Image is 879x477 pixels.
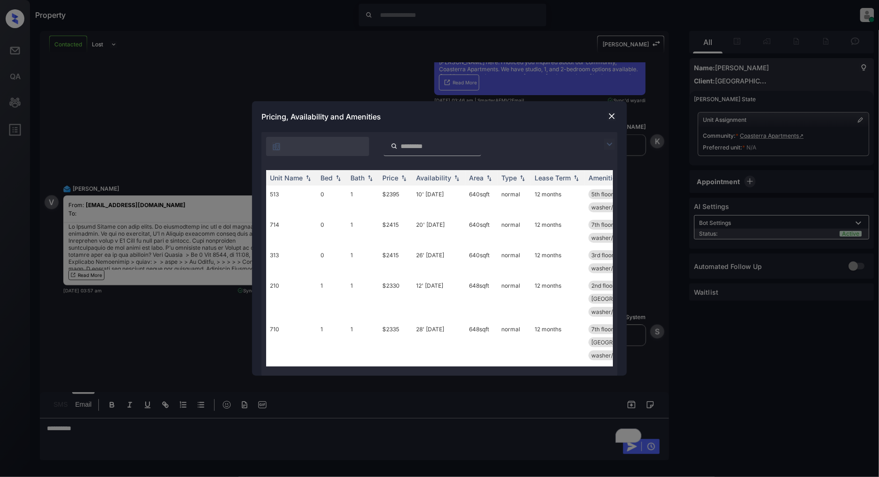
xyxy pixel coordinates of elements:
[317,320,347,364] td: 1
[498,277,531,320] td: normal
[591,282,615,289] span: 2nd floor
[317,216,347,246] td: 0
[412,364,465,408] td: 07' [DATE]
[591,221,613,228] span: 7th floor
[531,320,585,364] td: 12 months
[465,277,498,320] td: 648 sqft
[591,234,627,241] span: washer/dryer
[498,246,531,277] td: normal
[531,277,585,320] td: 12 months
[452,175,462,181] img: sorting
[498,320,531,364] td: normal
[320,174,333,182] div: Bed
[501,174,517,182] div: Type
[304,175,313,181] img: sorting
[379,320,412,364] td: $2335
[591,252,614,259] span: 3rd floor
[518,175,527,181] img: sorting
[412,216,465,246] td: 20' [DATE]
[498,216,531,246] td: normal
[416,174,451,182] div: Availability
[588,174,620,182] div: Amenities
[266,216,317,246] td: 714
[591,326,613,333] span: 7th floor
[572,175,581,181] img: sorting
[591,308,627,315] span: washer/dryer
[399,175,409,181] img: sorting
[266,246,317,277] td: 313
[591,265,627,272] span: washer/dryer
[347,277,379,320] td: 1
[272,142,281,151] img: icon-zuma
[498,186,531,216] td: normal
[379,216,412,246] td: $2415
[412,320,465,364] td: 28' [DATE]
[531,186,585,216] td: 12 months
[465,186,498,216] td: 640 sqft
[350,174,365,182] div: Bath
[334,175,343,181] img: sorting
[266,186,317,216] td: 513
[266,320,317,364] td: 710
[465,320,498,364] td: 648 sqft
[531,216,585,246] td: 12 months
[531,364,585,408] td: 12 months
[252,101,627,132] div: Pricing, Availability and Amenities
[347,364,379,408] td: 1
[591,295,649,302] span: [GEOGRAPHIC_DATA]
[347,320,379,364] td: 1
[379,186,412,216] td: $2395
[347,216,379,246] td: 1
[607,112,617,121] img: close
[379,364,412,408] td: $2410
[266,277,317,320] td: 210
[317,277,347,320] td: 1
[465,246,498,277] td: 640 sqft
[379,277,412,320] td: $2330
[531,246,585,277] td: 12 months
[347,246,379,277] td: 1
[484,175,494,181] img: sorting
[365,175,375,181] img: sorting
[469,174,484,182] div: Area
[317,246,347,277] td: 0
[317,364,347,408] td: 1
[347,186,379,216] td: 1
[591,352,627,359] span: washer/dryer
[412,277,465,320] td: 12' [DATE]
[465,216,498,246] td: 640 sqft
[391,142,398,150] img: icon-zuma
[591,339,649,346] span: [GEOGRAPHIC_DATA]
[270,174,303,182] div: Unit Name
[266,364,317,408] td: 527
[535,174,571,182] div: Lease Term
[317,186,347,216] td: 0
[379,246,412,277] td: $2415
[412,246,465,277] td: 26' [DATE]
[604,139,615,150] img: icon-zuma
[412,186,465,216] td: 10' [DATE]
[465,364,498,408] td: 672 sqft
[591,204,627,211] span: washer/dryer
[382,174,398,182] div: Price
[498,364,531,408] td: normal
[591,191,613,198] span: 5th floor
